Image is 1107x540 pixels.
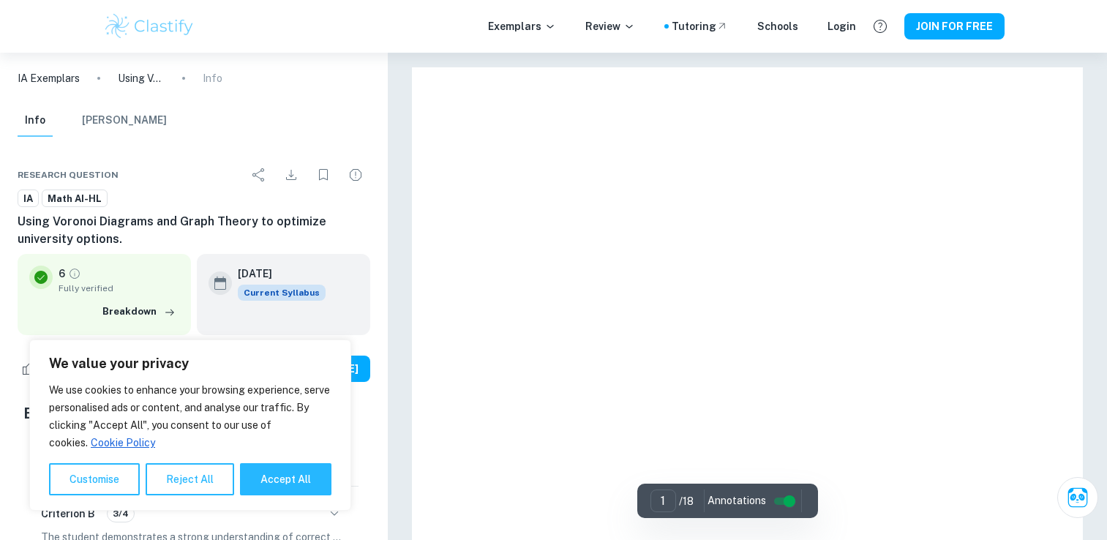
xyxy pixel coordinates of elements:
[42,192,107,206] span: Math AI-HL
[82,105,167,137] button: [PERSON_NAME]
[49,463,140,495] button: Customise
[90,436,156,449] a: Cookie Policy
[757,18,798,34] a: Schools
[146,463,234,495] button: Reject All
[18,70,80,86] a: IA Exemplars
[244,160,274,190] div: Share
[18,192,38,206] span: IA
[29,340,351,511] div: We value your privacy
[238,285,326,301] span: Current Syllabus
[238,285,326,301] div: This exemplar is based on the current syllabus. Feel free to refer to it for inspiration/ideas wh...
[103,12,196,41] img: Clastify logo
[118,70,165,86] p: Using Voronoi Diagrams and Graph Theory to optimize university options.
[585,18,635,34] p: Review
[68,267,81,280] a: Grade fully verified
[23,402,364,424] h5: Examiner's summary
[18,190,39,208] a: IA
[18,168,119,181] span: Research question
[108,507,134,520] span: 3/4
[240,463,331,495] button: Accept All
[277,160,306,190] div: Download
[238,266,314,282] h6: [DATE]
[672,18,728,34] a: Tutoring
[708,493,766,509] span: Annotations
[309,160,338,190] div: Bookmark
[679,493,694,509] p: / 18
[59,266,65,282] p: 6
[49,381,331,451] p: We use cookies to enhance your browsing experience, serve personalised ads or content, and analys...
[203,70,222,86] p: Info
[18,105,53,137] button: Info
[49,355,331,372] p: We value your privacy
[904,13,1005,40] button: JOIN FOR FREE
[59,282,179,295] span: Fully verified
[341,160,370,190] div: Report issue
[868,14,893,39] button: Help and Feedback
[99,301,179,323] button: Breakdown
[488,18,556,34] p: Exemplars
[42,190,108,208] a: Math AI-HL
[828,18,856,34] a: Login
[18,213,370,248] h6: Using Voronoi Diagrams and Graph Theory to optimize university options.
[18,357,70,380] div: Like
[1057,477,1098,518] button: Ask Clai
[41,506,95,522] h6: Criterion B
